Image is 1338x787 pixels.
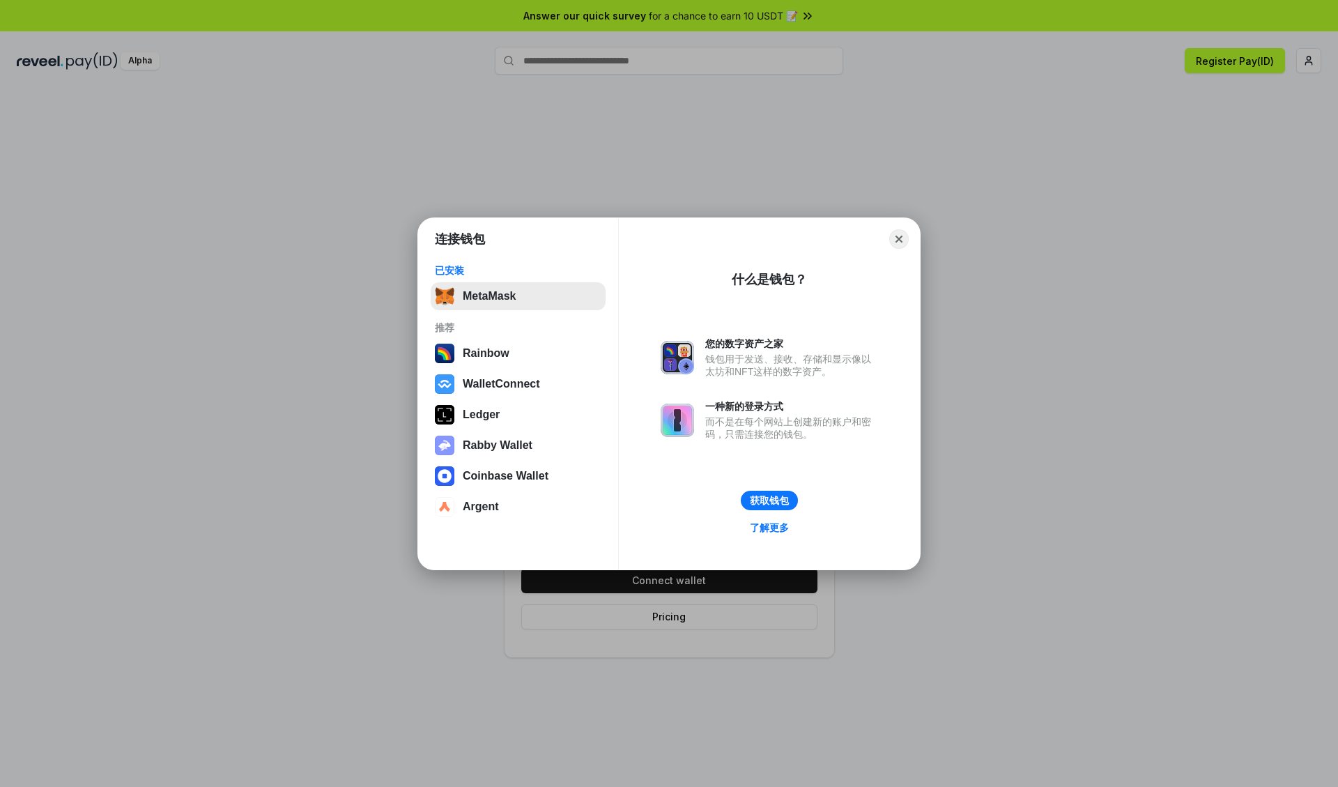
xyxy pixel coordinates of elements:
[431,462,606,490] button: Coinbase Wallet
[435,466,454,486] img: svg+xml,%3Csvg%20width%3D%2228%22%20height%3D%2228%22%20viewBox%3D%220%200%2028%2028%22%20fill%3D...
[435,344,454,363] img: svg+xml,%3Csvg%20width%3D%22120%22%20height%3D%22120%22%20viewBox%3D%220%200%20120%20120%22%20fil...
[705,337,878,350] div: 您的数字资产之家
[431,282,606,310] button: MetaMask
[435,405,454,425] img: svg+xml,%3Csvg%20xmlns%3D%22http%3A%2F%2Fwww.w3.org%2F2000%2Fsvg%22%20width%3D%2228%22%20height%3...
[463,347,509,360] div: Rainbow
[431,431,606,459] button: Rabby Wallet
[435,231,485,247] h1: 连接钱包
[435,436,454,455] img: svg+xml,%3Csvg%20xmlns%3D%22http%3A%2F%2Fwww.w3.org%2F2000%2Fsvg%22%20fill%3D%22none%22%20viewBox...
[431,401,606,429] button: Ledger
[463,470,548,482] div: Coinbase Wallet
[431,493,606,521] button: Argent
[705,415,878,441] div: 而不是在每个网站上创建新的账户和密码，只需连接您的钱包。
[889,229,909,249] button: Close
[732,271,807,288] div: 什么是钱包？
[431,370,606,398] button: WalletConnect
[435,374,454,394] img: svg+xml,%3Csvg%20width%3D%2228%22%20height%3D%2228%22%20viewBox%3D%220%200%2028%2028%22%20fill%3D...
[435,497,454,517] img: svg+xml,%3Csvg%20width%3D%2228%22%20height%3D%2228%22%20viewBox%3D%220%200%2028%2028%22%20fill%3D...
[431,339,606,367] button: Rainbow
[463,378,540,390] div: WalletConnect
[705,400,878,413] div: 一种新的登录方式
[463,501,499,513] div: Argent
[661,404,694,437] img: svg+xml,%3Csvg%20xmlns%3D%22http%3A%2F%2Fwww.w3.org%2F2000%2Fsvg%22%20fill%3D%22none%22%20viewBox...
[435,321,601,334] div: 推荐
[435,264,601,277] div: 已安装
[435,286,454,306] img: svg+xml,%3Csvg%20fill%3D%22none%22%20height%3D%2233%22%20viewBox%3D%220%200%2035%2033%22%20width%...
[705,353,878,378] div: 钱包用于发送、接收、存储和显示像以太坊和NFT这样的数字资产。
[463,439,532,452] div: Rabby Wallet
[661,341,694,374] img: svg+xml,%3Csvg%20xmlns%3D%22http%3A%2F%2Fwww.w3.org%2F2000%2Fsvg%22%20fill%3D%22none%22%20viewBox...
[750,521,789,534] div: 了解更多
[463,290,516,303] div: MetaMask
[463,408,500,421] div: Ledger
[750,494,789,507] div: 获取钱包
[741,491,798,510] button: 获取钱包
[741,519,797,537] a: 了解更多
